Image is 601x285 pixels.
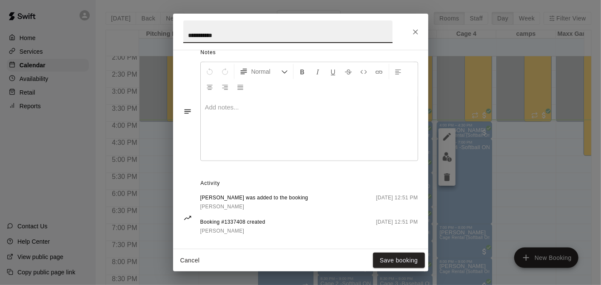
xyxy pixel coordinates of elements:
button: Format Italics [310,64,325,79]
button: Formatting Options [236,64,291,79]
button: Insert Link [372,64,386,79]
span: [PERSON_NAME] [200,204,245,210]
svg: Notes [183,107,192,116]
button: Cancel [177,253,204,268]
button: Insert Code [356,64,371,79]
button: Close [408,24,423,40]
button: Format Bold [295,64,310,79]
a: [PERSON_NAME] [200,202,308,211]
span: Booking #1337408 created [200,218,265,227]
span: [PERSON_NAME] [200,228,245,234]
button: Save booking [373,253,425,268]
button: Undo [202,64,217,79]
span: Notes [200,46,418,60]
button: Format Strikethrough [341,64,356,79]
span: [PERSON_NAME] was added to the booking [200,194,308,202]
button: Format Underline [326,64,340,79]
span: [DATE] 12:51 PM [376,218,418,236]
a: [PERSON_NAME] [200,227,265,236]
span: [DATE] 12:51 PM [376,194,418,211]
button: Justify Align [233,79,248,95]
span: Normal [251,67,281,76]
button: Right Align [218,79,232,95]
span: Activity [200,177,418,190]
button: Redo [218,64,232,79]
button: Left Align [391,64,405,79]
svg: Activity [183,214,192,222]
button: Center Align [202,79,217,95]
